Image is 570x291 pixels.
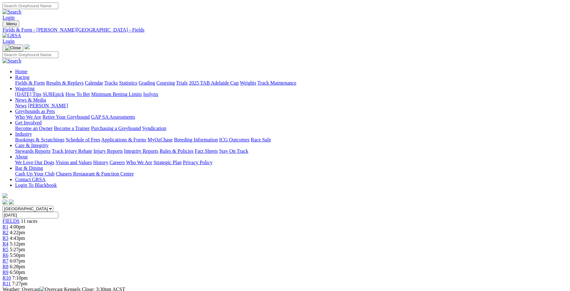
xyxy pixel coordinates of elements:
span: 6:28pm [10,264,25,269]
a: [DATE] Tips [15,92,41,97]
span: R2 [3,230,9,235]
a: Rules & Policies [160,148,194,154]
a: Injury Reports [93,148,123,154]
div: Industry [15,137,567,143]
a: 2025 TAB Adelaide Cup [189,80,239,86]
a: Privacy Policy [183,160,212,165]
a: Weights [240,80,256,86]
a: Race Safe [251,137,271,142]
a: Trials [176,80,188,86]
div: Care & Integrity [15,148,567,154]
a: Breeding Information [174,137,218,142]
div: About [15,160,567,165]
a: News [15,103,26,108]
span: 5:27pm [10,247,25,252]
a: About [15,154,28,159]
a: R1 [3,224,9,229]
div: News & Media [15,103,567,109]
a: Become an Owner [15,126,53,131]
a: FIELDS [3,218,20,224]
input: Select date [3,212,58,218]
a: Racing [15,74,29,80]
a: Fields & Form - [PERSON_NAME][GEOGRAPHIC_DATA] - Fields [3,27,567,33]
img: facebook.svg [3,199,8,205]
a: Fact Sheets [195,148,218,154]
a: Login [3,39,15,44]
span: 7:10pm [12,275,28,281]
a: We Love Our Dogs [15,160,54,165]
a: Login To Blackbook [15,182,57,188]
a: News & Media [15,97,46,103]
a: Bar & Dining [15,165,43,171]
input: Search [3,3,58,9]
a: R9 [3,270,9,275]
a: Calendar [85,80,103,86]
span: 6:07pm [10,258,25,264]
a: R11 [3,281,11,286]
img: Search [3,58,21,64]
a: R5 [3,247,9,252]
input: Search [3,51,58,58]
div: Wagering [15,92,567,97]
span: 5:12pm [10,241,25,246]
div: Get Involved [15,126,567,131]
button: Toggle navigation [3,45,23,51]
div: Racing [15,80,567,86]
a: Minimum Betting Limits [91,92,142,97]
a: Become a Trainer [54,126,90,131]
a: Bookings & Scratchings [15,137,64,142]
a: Track Injury Rebate [52,148,92,154]
span: 4:00pm [10,224,25,229]
img: logo-grsa-white.png [25,44,30,49]
span: R7 [3,258,9,264]
a: Who We Are [126,160,152,165]
a: Cash Up Your Club [15,171,55,176]
a: Greyhounds as Pets [15,109,55,114]
a: Applications & Forms [101,137,146,142]
a: Schedule of Fees [66,137,100,142]
span: 7:27pm [12,281,27,286]
a: Statistics [119,80,137,86]
a: Retire Your Greyhound [43,114,90,120]
a: Results & Replays [46,80,84,86]
a: ICG Outcomes [219,137,249,142]
a: R10 [3,275,11,281]
a: Who We Are [15,114,41,120]
a: Get Involved [15,120,42,125]
a: Industry [15,131,32,137]
span: 4:43pm [10,235,25,241]
a: Strategic Plan [154,160,182,165]
a: Grading [139,80,155,86]
a: Integrity Reports [124,148,158,154]
a: MyOzChase [148,137,173,142]
span: 5:50pm [10,252,25,258]
img: Search [3,9,21,15]
a: R8 [3,264,9,269]
a: Coursing [156,80,175,86]
span: Menu [6,21,17,26]
a: Track Maintenance [258,80,296,86]
a: R6 [3,252,9,258]
span: R4 [3,241,9,246]
a: SUREpick [43,92,64,97]
span: 6:50pm [10,270,25,275]
a: Contact GRSA [15,177,45,182]
a: GAP SA Assessments [91,114,135,120]
a: Stay On Track [219,148,248,154]
a: Login [3,15,15,20]
span: 11 races [21,218,37,224]
a: [PERSON_NAME] [28,103,68,108]
a: Syndication [142,126,166,131]
button: Toggle navigation [3,21,19,27]
img: GRSA [3,33,21,39]
div: Greyhounds as Pets [15,114,567,120]
img: Close [5,45,21,50]
a: Isolynx [143,92,158,97]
